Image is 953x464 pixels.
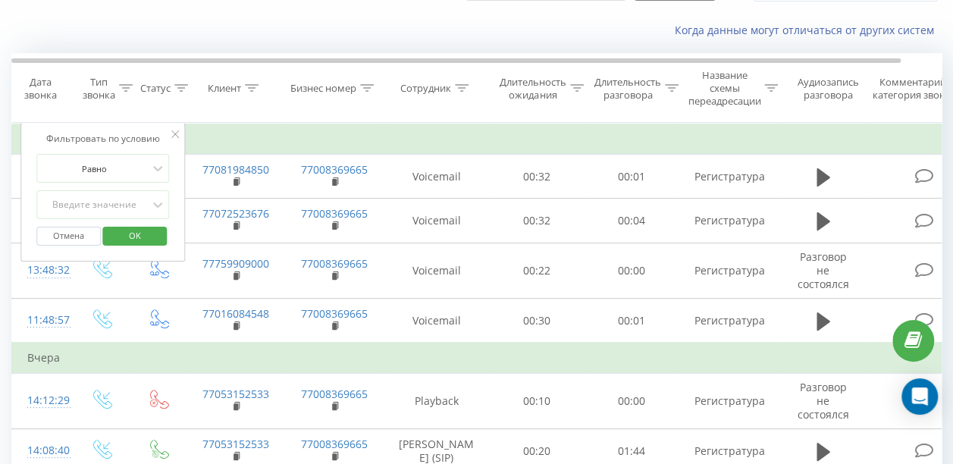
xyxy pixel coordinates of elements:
[585,373,679,429] td: 00:00
[301,437,368,451] a: 77008369665
[384,299,490,343] td: Voicemail
[202,437,269,451] a: 77053152533
[384,373,490,429] td: Playback
[679,373,778,429] td: Регистратура
[202,306,269,321] a: 77016084548
[490,199,585,243] td: 00:32
[400,82,451,95] div: Сотрудник
[490,155,585,199] td: 00:32
[585,199,679,243] td: 00:04
[500,76,566,102] div: Длительность ожидания
[27,386,58,415] div: 14:12:29
[202,162,269,177] a: 77081984850
[202,256,269,271] a: 77759909000
[202,206,269,221] a: 77072523676
[798,249,849,291] span: Разговор не состоялся
[594,76,661,102] div: Длительность разговора
[679,243,778,299] td: Регистратура
[384,243,490,299] td: Voicemail
[679,199,778,243] td: Регистратура
[301,256,368,271] a: 77008369665
[901,378,938,415] div: Open Intercom Messenger
[798,380,849,422] span: Разговор не состоялся
[384,155,490,199] td: Voicemail
[301,162,368,177] a: 77008369665
[585,299,679,343] td: 00:01
[301,306,368,321] a: 77008369665
[36,227,101,246] button: Отмена
[12,76,68,102] div: Дата звонка
[679,299,778,343] td: Регистратура
[103,227,168,246] button: OK
[36,131,170,146] div: Фильтровать по условию
[791,76,864,102] div: Аудиозапись разговора
[41,199,149,211] div: Введите значение
[27,256,58,285] div: 13:48:32
[490,299,585,343] td: 00:30
[27,306,58,335] div: 11:48:57
[208,82,241,95] div: Клиент
[490,243,585,299] td: 00:22
[202,387,269,401] a: 77053152533
[114,224,156,247] span: OK
[490,373,585,429] td: 00:10
[679,155,778,199] td: Регистратура
[140,82,171,95] div: Статус
[675,23,942,37] a: Когда данные могут отличаться от других систем
[290,82,356,95] div: Бизнес номер
[688,69,760,108] div: Название схемы переадресации
[301,206,368,221] a: 77008369665
[301,387,368,401] a: 77008369665
[384,199,490,243] td: Voicemail
[585,243,679,299] td: 00:00
[83,76,115,102] div: Тип звонка
[585,155,679,199] td: 00:01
